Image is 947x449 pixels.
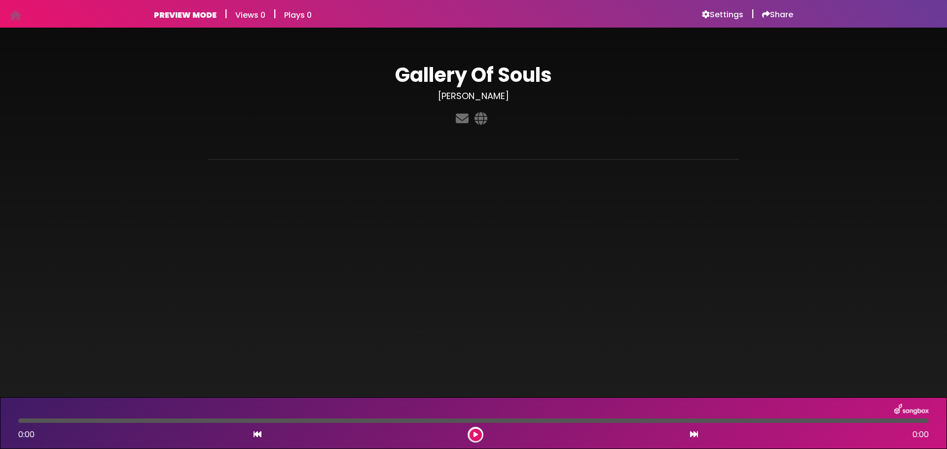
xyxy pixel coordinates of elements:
[751,8,754,20] h5: |
[208,63,739,87] h1: Gallery Of Souls
[154,10,217,20] h6: PREVIEW MODE
[208,91,739,102] h3: [PERSON_NAME]
[284,10,312,20] h6: Plays 0
[273,8,276,20] h5: |
[224,8,227,20] h5: |
[762,10,793,20] a: Share
[702,10,743,20] a: Settings
[235,10,265,20] h6: Views 0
